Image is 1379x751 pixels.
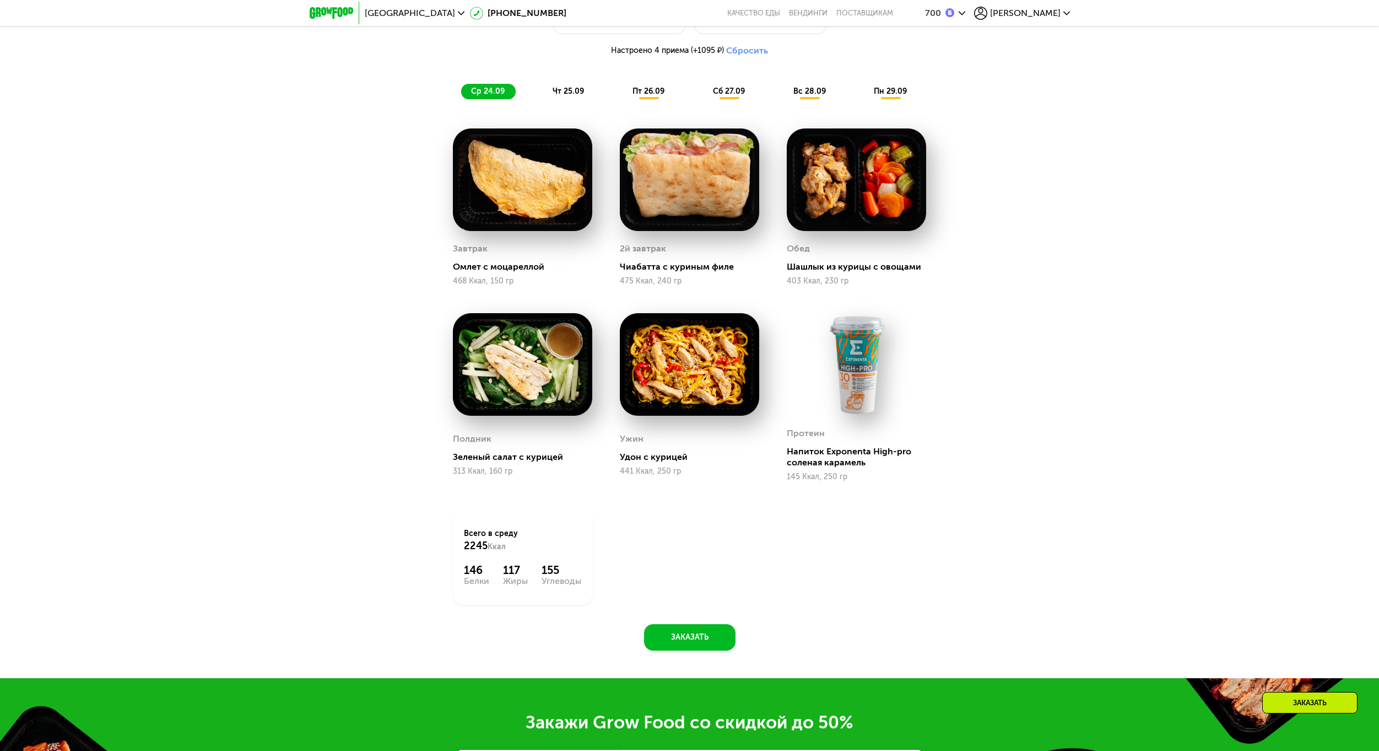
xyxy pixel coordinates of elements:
[611,47,724,55] span: Настроено 4 приема (+1095 ₽)
[727,9,780,18] a: Качество еды
[925,9,941,18] div: 700
[632,87,664,96] span: пт 26.09
[793,87,826,96] span: вс 28.09
[488,542,506,551] span: Ккал
[464,540,488,552] span: 2245
[453,431,491,447] div: Полдник
[470,7,566,20] a: [PHONE_NUMBER]
[503,577,528,586] div: Жиры
[990,9,1061,18] span: [PERSON_NAME]
[471,87,505,96] span: ср 24.09
[787,240,810,257] div: Обед
[464,528,581,552] div: Всего в среду
[453,277,592,286] div: 468 Ккал, 150 гр
[726,45,768,56] button: Сбросить
[453,467,592,476] div: 313 Ккал, 160 гр
[542,577,581,586] div: Углеводы
[787,446,935,468] div: Напиток Exponenta High-pro соленая карамель
[542,564,581,577] div: 155
[453,240,488,257] div: Завтрак
[620,452,768,463] div: Удон с курицей
[620,431,643,447] div: Ужин
[553,87,584,96] span: чт 25.09
[365,9,455,18] span: [GEOGRAPHIC_DATA]
[453,452,601,463] div: Зеленый салат с курицей
[503,564,528,577] div: 117
[874,87,907,96] span: пн 29.09
[620,467,759,476] div: 441 Ккал, 250 гр
[789,9,828,18] a: Вендинги
[464,564,489,577] div: 146
[1262,692,1358,714] div: Заказать
[620,277,759,286] div: 475 Ккал, 240 гр
[787,277,926,286] div: 403 Ккал, 230 гр
[787,425,825,442] div: Протеин
[464,577,489,586] div: Белки
[787,261,935,272] div: Шашлык из курицы с овощами
[644,624,736,651] button: Заказать
[787,473,926,481] div: 145 Ккал, 250 гр
[620,261,768,272] div: Чиабатта с куриным филе
[713,87,745,96] span: сб 27.09
[836,9,893,18] div: поставщикам
[453,261,601,272] div: Омлет с моцареллой
[620,240,666,257] div: 2й завтрак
